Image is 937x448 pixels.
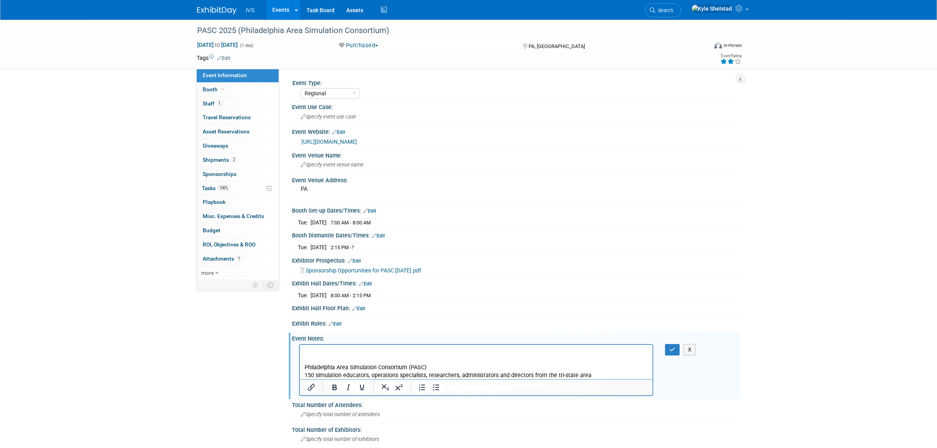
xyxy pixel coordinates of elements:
span: 7:00 AM - 8:00 AM [331,220,371,226]
div: PASC 2025 (Philadelphia Area Simulation Consortium) [195,24,696,38]
a: more [197,266,279,280]
a: Travel Reservations [197,111,279,124]
a: Event Information [197,68,279,82]
div: Total Number of Attendees: [292,399,740,409]
a: [URL][DOMAIN_NAME] [302,139,357,145]
span: 8:00 AM - 2:15 PM [331,292,371,298]
span: 2:15 PM - [331,244,354,250]
td: Tue. [298,243,311,251]
span: Asset Reservations [203,128,250,135]
span: Specify total number of attendees [301,411,380,417]
div: Exhibit Hall Floor Plan: [292,302,740,313]
a: Booth [197,83,279,96]
a: Budget [197,224,279,237]
span: 1 [237,255,242,261]
span: Specify event use case [301,114,357,120]
i: Booth reservation complete [222,87,225,91]
span: Event Information [203,72,247,78]
a: Giveaways [197,139,279,153]
div: Event Venue Name: [292,150,740,159]
span: [DATE] [DATE] [197,41,238,48]
span: Misc. Expenses & Credits [203,213,264,219]
button: X [684,344,696,355]
span: Giveaways [203,143,229,149]
span: Travel Reservations [203,114,251,120]
a: Shipments2 [197,153,279,167]
span: 2 [231,157,237,163]
span: Attachments [203,255,242,262]
a: Sponsorship Opportunities for PASC [DATE].pdf [301,267,421,274]
a: Staff1 [197,97,279,111]
div: In-Person [723,43,742,48]
span: more [201,270,214,276]
div: Total Number of Exhibitors: [292,424,740,434]
iframe: Rich Text Area [300,345,653,379]
span: 1 [217,100,223,106]
button: Subscript [378,382,392,393]
span: PA, [GEOGRAPHIC_DATA] [529,43,585,49]
div: Event Use Case: [292,101,740,111]
span: Specify total number of exhibitors [301,436,379,442]
span: Staff [203,100,223,107]
span: Specify event venue name [301,162,364,168]
span: Search [656,7,674,13]
a: Edit [353,306,366,311]
span: IVS [246,7,255,13]
td: [DATE] [311,291,327,299]
span: ? [352,244,354,250]
a: Search [645,4,681,17]
button: Bullet list [429,382,442,393]
td: [DATE] [311,218,327,226]
button: Purchased [336,41,381,50]
span: Sponsorship Opportunities for PASC [DATE].pdf [306,267,421,274]
span: (1 day) [240,43,254,48]
a: Edit [329,321,342,327]
td: [DATE] [311,243,327,251]
button: Underline [355,382,368,393]
a: Edit [364,208,377,214]
div: Event Type: [293,77,737,87]
a: Edit [372,233,385,239]
button: Numbered list [415,382,429,393]
a: Edit [348,258,361,264]
div: Event Venue Address: [292,174,740,184]
div: Booth Dismantle Dates/Times: [292,230,740,240]
div: Exhibit Rules: [292,318,740,328]
div: Event Notes: [292,333,740,342]
a: Playbook [197,195,279,209]
a: Misc. Expenses & Credits [197,209,279,223]
a: ROI, Objectives & ROO [197,238,279,252]
a: Tasks100% [197,181,279,195]
button: Insert/edit link [305,382,318,393]
button: Bold [327,382,341,393]
button: Superscript [392,382,405,393]
button: Italic [341,382,355,393]
div: Exhibit Hall Dates/Times: [292,278,740,288]
a: Edit [333,130,346,135]
td: Personalize Event Tab Strip [249,280,263,290]
div: Booth Set-up Dates/Times: [292,205,740,215]
span: Tasks [202,185,231,191]
body: Rich Text Area. Press ALT-0 for help. [4,3,349,35]
img: Kyle Shelstad [691,4,733,13]
a: Edit [218,56,231,61]
td: Tags [197,54,231,62]
a: Edit [359,281,372,287]
div: Event Rating [720,54,741,58]
span: to [214,42,222,48]
div: Event Format [661,41,742,53]
div: Event Website: [292,126,740,136]
td: Tue. [298,218,311,226]
a: Attachments1 [197,252,279,266]
p: Philadelphia Area Simulation Consortium (PASC) 150 simulation educators, operations specialists, ... [5,19,349,35]
span: Sponsorships [203,171,237,177]
span: 100% [218,185,231,191]
img: Format-Inperson.png [714,42,722,48]
span: Shipments [203,157,237,163]
img: ExhibitDay [197,7,237,15]
span: Budget [203,227,221,233]
div: Exhibitor Prospectus: [292,255,740,265]
span: Booth [203,86,227,93]
a: Sponsorships [197,167,279,181]
a: Asset Reservations [197,125,279,139]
